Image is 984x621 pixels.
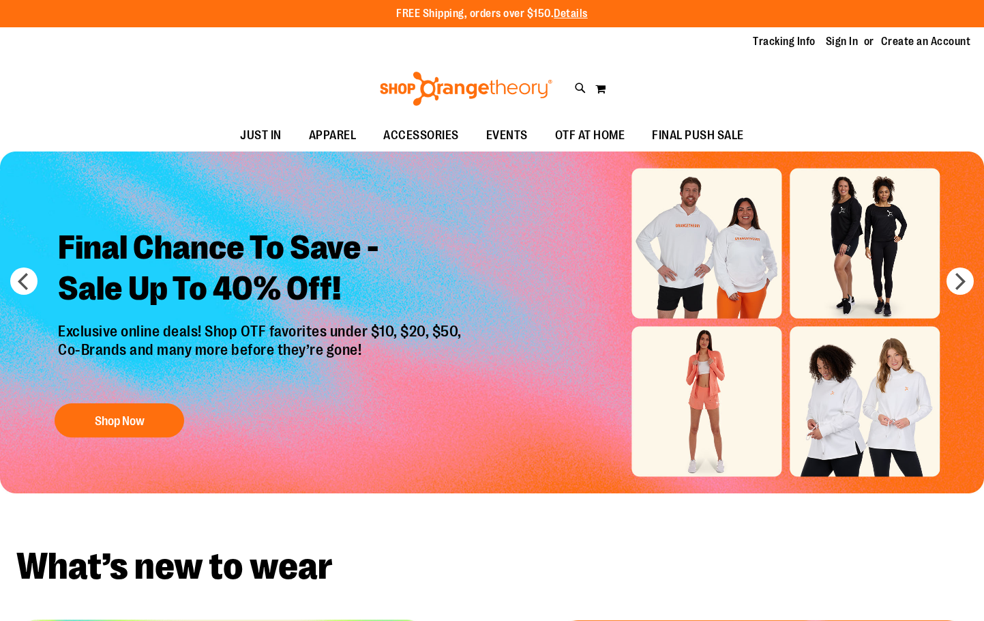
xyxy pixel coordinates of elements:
span: APPAREL [309,120,357,151]
h2: Final Chance To Save - Sale Up To 40% Off! [48,217,475,323]
a: Create an Account [881,34,971,49]
a: Sign In [826,34,859,49]
a: FINAL PUSH SALE [638,120,758,151]
a: ACCESSORIES [370,120,473,151]
span: ACCESSORIES [383,120,459,151]
a: Details [554,8,588,20]
span: FINAL PUSH SALE [652,120,744,151]
button: next [946,268,974,295]
a: OTF AT HOME [541,120,639,151]
button: prev [10,268,38,295]
p: Exclusive online deals! Shop OTF favorites under $10, $20, $50, Co-Brands and many more before th... [48,323,475,390]
h2: What’s new to wear [16,548,968,586]
a: EVENTS [473,120,541,151]
button: Shop Now [55,403,184,437]
p: FREE Shipping, orders over $150. [396,6,588,22]
a: Final Chance To Save -Sale Up To 40% Off! Exclusive online deals! Shop OTF favorites under $10, $... [48,217,475,444]
a: Tracking Info [753,34,816,49]
a: APPAREL [295,120,370,151]
span: OTF AT HOME [555,120,625,151]
span: EVENTS [486,120,528,151]
img: Shop Orangetheory [378,72,554,106]
span: JUST IN [240,120,282,151]
a: JUST IN [226,120,295,151]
